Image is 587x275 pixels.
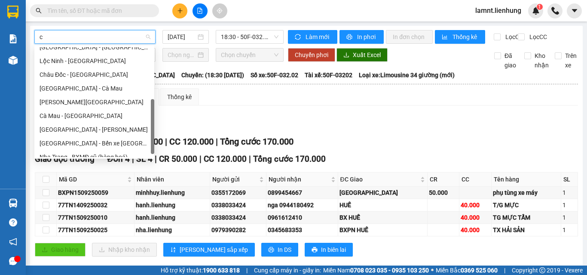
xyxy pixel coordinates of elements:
[58,188,133,197] div: BXPN1509250059
[34,68,154,82] div: Châu Đốc - Nha Trang
[501,51,520,70] span: Đã giao
[169,136,214,147] span: CC 120.000
[57,224,135,236] td: 77TN1509250025
[136,188,208,197] div: minhhuy.lienhung
[58,225,133,235] div: 77TN1509250025
[295,34,302,41] span: sync
[346,34,354,41] span: printer
[136,154,153,164] span: SL 4
[246,266,248,275] span: |
[461,200,489,210] div: 40.000
[539,267,545,273] span: copyright
[340,175,419,184] span: ĐC Giao
[312,247,318,254] span: printer
[165,136,167,147] span: |
[199,154,202,164] span: |
[92,243,157,257] button: downloadNhập kho nhận
[431,269,434,272] span: ⚪️
[429,188,458,197] div: 50.000
[561,172,578,187] th: SL
[167,92,192,102] div: Thống kê
[34,40,154,54] div: Nha Trang - Châu Đốc
[34,54,154,68] div: Lộc Ninh - Nha Trang
[211,225,265,235] div: 0979390282
[204,154,247,164] span: CC 120.000
[339,188,426,197] div: [GEOGRAPHIC_DATA]
[168,32,196,42] input: 15/09/2025
[251,70,298,80] span: Số xe: 50F-032.02
[288,30,337,44] button: syncLàm mới
[562,51,580,70] span: Trên xe
[493,213,559,222] div: TG MỰC TẨM
[9,56,18,65] img: warehouse-icon
[461,267,498,274] strong: 0369 525 060
[40,111,149,121] div: Cà Mau - [GEOGRAPHIC_DATA]
[254,266,321,275] span: Cung cấp máy in - giấy in:
[442,34,449,41] span: bar-chart
[58,213,133,222] div: 77TN1509250010
[135,172,210,187] th: Nhân viên
[9,218,17,227] span: question-circle
[40,84,149,93] div: [GEOGRAPHIC_DATA] - Cà Mau
[34,136,154,150] div: Nha Trang - Bến xe Miền Đông (cũ)
[163,243,255,257] button: sort-ascending[PERSON_NAME] sắp xếp
[571,7,578,15] span: caret-down
[107,154,130,164] span: Đơn 4
[34,150,154,164] div: Nha Trang - BXMĐ cũ (hàng hoá)
[435,30,485,44] button: bar-chartThống kê
[136,213,208,222] div: hanh.lienhung
[531,51,552,70] span: Kho nhận
[288,48,335,62] button: Chuyển phơi
[339,200,426,210] div: HUẾ
[551,7,559,15] img: phone-icon
[537,4,543,10] sup: 1
[216,136,218,147] span: |
[9,34,18,43] img: solution-icon
[9,257,17,265] span: message
[212,3,227,18] button: aim
[268,213,336,222] div: 0961612410
[261,243,298,257] button: printerIn DS
[436,266,498,275] span: Miền Bắc
[526,32,548,42] span: Lọc CC
[57,187,135,199] td: BXPN1509250059
[9,199,18,208] img: warehouse-icon
[339,225,426,235] div: BXPN HUẾ
[57,199,135,212] td: 77TN1409250032
[40,152,149,162] div: Nha Trang - BXMĐ cũ (hàng hoá)
[563,200,576,210] div: 1
[221,48,278,61] span: Chọn chuyến
[567,3,582,18] button: caret-down
[40,125,149,134] div: [GEOGRAPHIC_DATA] - [PERSON_NAME]
[59,175,125,184] span: Mã GD
[197,8,203,14] span: file-add
[305,243,353,257] button: printerIn biên lai
[493,225,559,235] div: TX HẢI SẢN
[336,48,388,62] button: downloadXuất Excel
[538,4,541,10] span: 1
[493,200,559,210] div: T/G MỰC
[40,139,149,148] div: [GEOGRAPHIC_DATA] - Bến xe [GEOGRAPHIC_DATA] (cũ)
[323,266,429,275] span: Miền Nam
[468,5,528,16] span: lamnt.lienhung
[159,154,197,164] span: CR 50.000
[452,32,478,42] span: Thống kê
[493,188,559,197] div: phụ tùng xe máy
[193,3,208,18] button: file-add
[339,30,384,44] button: printerIn phơi
[459,172,491,187] th: CC
[428,172,459,187] th: CR
[353,50,381,60] span: Xuất Excel
[40,70,149,79] div: Châu Đốc - [GEOGRAPHIC_DATA]
[7,6,18,18] img: logo-vxr
[306,32,330,42] span: Làm mới
[461,225,489,235] div: 40.000
[161,266,240,275] span: Hỗ trợ kỹ thuật:
[339,213,426,222] div: BX HUẾ
[136,200,208,210] div: hanh.lienhung
[502,32,524,42] span: Lọc CR
[212,175,257,184] span: Người gửi
[57,212,135,224] td: 77TN1509250010
[504,266,505,275] span: |
[359,70,455,80] span: Loại xe: Limousine 34 giường (mới)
